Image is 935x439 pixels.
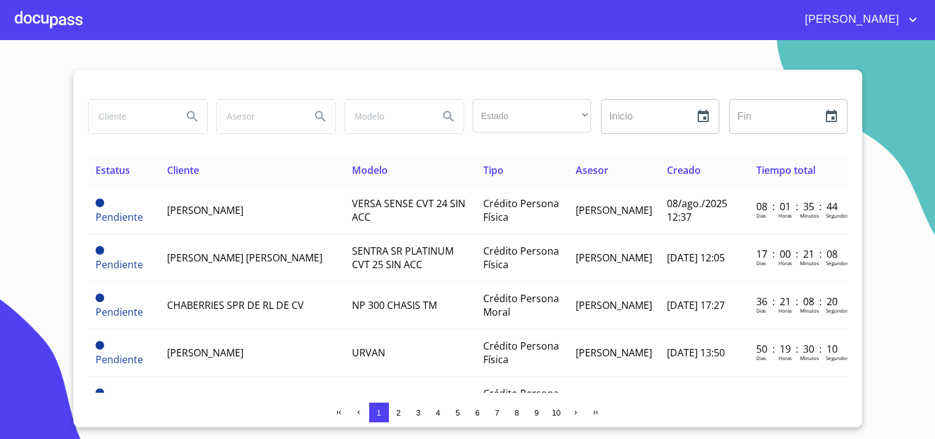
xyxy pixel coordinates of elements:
button: 7 [488,403,507,422]
p: Dias [756,307,766,314]
button: Search [434,102,463,131]
span: Crédito Persona Física [483,387,559,414]
div: ​ [473,99,591,133]
p: 17 : 00 : 21 : 08 [756,247,839,261]
span: Estatus [96,163,130,177]
button: Search [306,102,335,131]
span: Cliente [167,163,199,177]
span: 8 [515,408,519,417]
span: Pendiente [96,353,143,366]
span: SENTRA SR PLATINUM CVT 25 SIN ACC [352,244,454,271]
p: Minutos [800,260,819,266]
span: [PERSON_NAME] [576,203,652,217]
p: Segundos [826,355,849,361]
p: 50 : 19 : 30 : 10 [756,342,839,356]
p: Segundos [826,212,849,219]
span: URVAN [352,346,385,359]
p: Minutos [800,212,819,219]
span: 9 [534,408,539,417]
p: Dias [756,355,766,361]
input: search [217,100,301,133]
p: Horas [778,260,792,266]
span: [PERSON_NAME] [167,346,243,359]
p: 08 : 01 : 35 : 44 [756,200,839,213]
span: Pendiente [96,246,104,255]
button: 4 [428,403,448,422]
span: [DATE] 13:50 [667,346,725,359]
span: 6 [475,408,480,417]
span: Pendiente [96,210,143,224]
span: [PERSON_NAME] [167,203,243,217]
span: Pendiente [96,199,104,207]
p: Horas [778,307,792,314]
span: [PERSON_NAME] [576,251,652,265]
span: Pendiente [96,305,143,319]
span: Crédito Persona Moral [483,292,559,319]
span: CHABERRIES SPR DE RL DE CV [167,298,304,312]
span: [PERSON_NAME] [576,346,652,359]
span: Pendiente [96,293,104,302]
span: 1 [377,408,381,417]
p: Horas [778,355,792,361]
span: 4 [436,408,440,417]
p: Segundos [826,260,849,266]
button: Search [178,102,207,131]
p: Minutos [800,355,819,361]
span: Crédito Persona Física [483,197,559,224]
span: [DATE] 12:05 [667,251,725,265]
span: NP 300 CHASIS TM [352,298,437,312]
p: Dias [756,212,766,219]
span: 2 [396,408,401,417]
span: [PERSON_NAME] [576,298,652,312]
span: Tiempo total [756,163,815,177]
input: search [89,100,173,133]
button: 5 [448,403,468,422]
button: 1 [369,403,389,422]
span: Crédito Persona Física [483,244,559,271]
span: [PERSON_NAME] [PERSON_NAME] [167,251,322,265]
button: 8 [507,403,527,422]
button: account of current user [796,10,920,30]
button: 10 [547,403,566,422]
span: Pendiente [96,258,143,271]
button: 9 [527,403,547,422]
button: 3 [409,403,428,422]
span: Crédito Persona Física [483,339,559,366]
span: 08/ago./2025 12:37 [667,197,727,224]
span: VERSA SENSE CVT 24 SIN ACC [352,197,465,224]
span: Pendiente [96,388,104,397]
span: Creado [667,163,701,177]
span: Asesor [576,163,608,177]
p: Horas [778,212,792,219]
span: Modelo [352,163,388,177]
p: 36 : 21 : 08 : 20 [756,295,839,308]
span: 5 [455,408,460,417]
span: Tipo [483,163,504,177]
span: [PERSON_NAME] [796,10,905,30]
p: Segundos [826,307,849,314]
span: Pendiente [96,341,104,350]
button: 2 [389,403,409,422]
input: search [345,100,429,133]
p: Dias [756,260,766,266]
p: Minutos [800,307,819,314]
p: 106 : 23 : 36 : 59 [756,390,839,403]
span: [DATE] 17:27 [667,298,725,312]
span: 10 [552,408,560,417]
span: 3 [416,408,420,417]
span: 7 [495,408,499,417]
button: 6 [468,403,488,422]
